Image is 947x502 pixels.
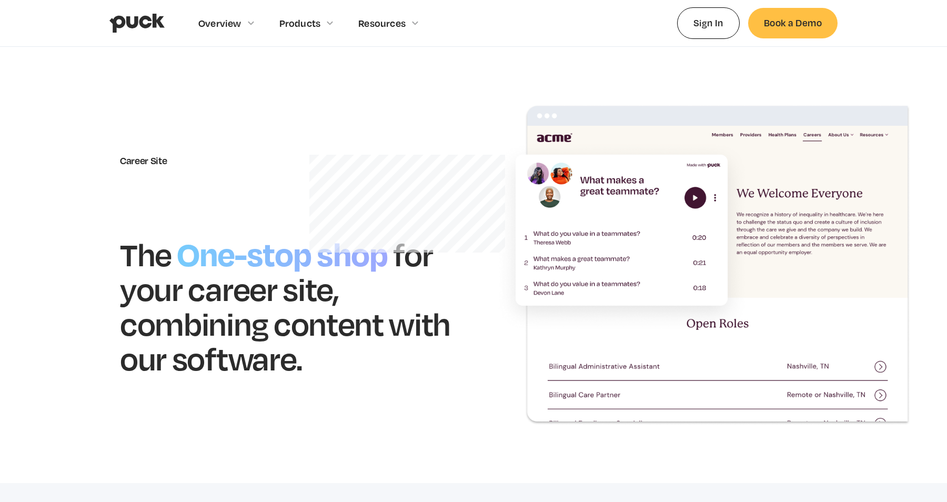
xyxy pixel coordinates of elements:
[120,234,450,377] h1: for your career site, combining content with our software.
[198,17,241,29] div: Overview
[120,155,452,166] div: Career Site
[279,17,321,29] div: Products
[358,17,406,29] div: Resources
[120,234,172,274] h1: The
[677,7,740,38] a: Sign In
[748,8,838,38] a: Book a Demo
[172,230,393,275] h1: One-stop shop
